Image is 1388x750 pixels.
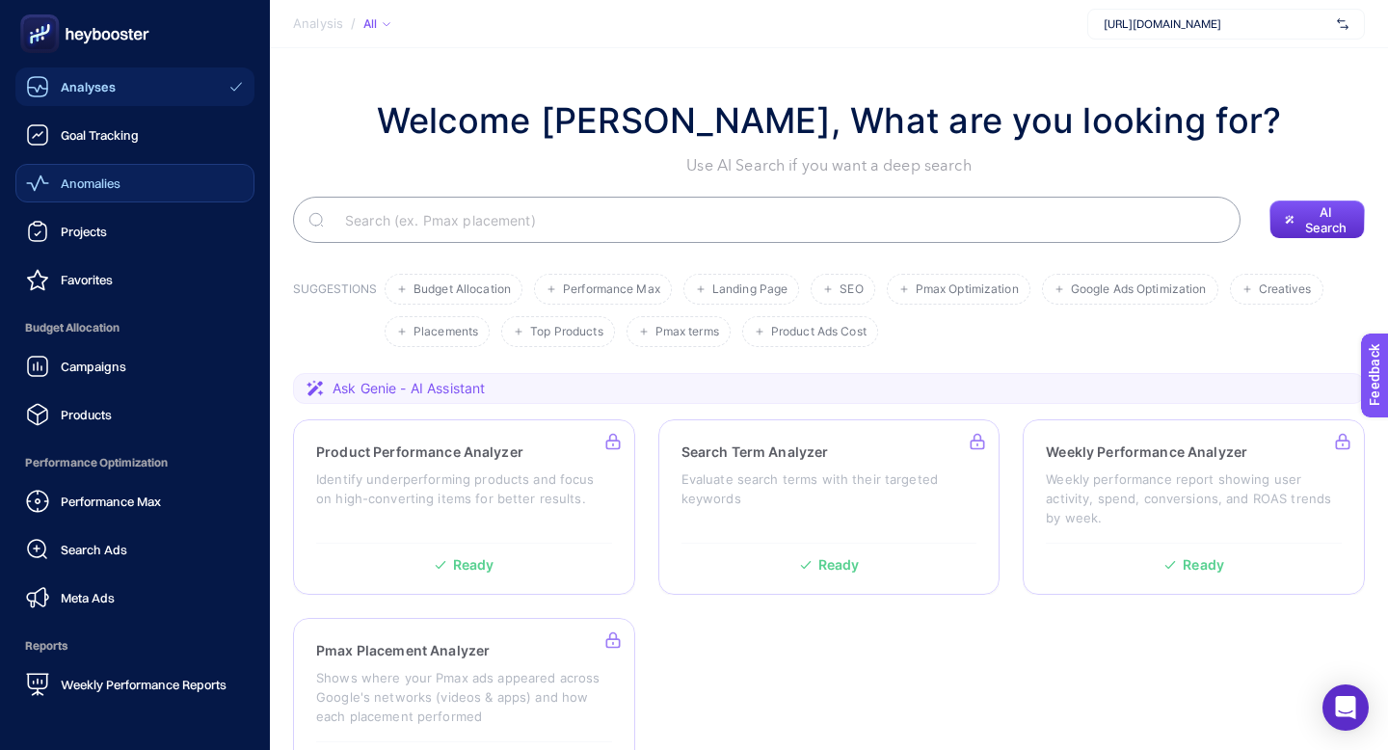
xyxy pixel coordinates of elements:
a: Projects [15,212,254,251]
h1: Welcome [PERSON_NAME], What are you looking for? [377,94,1282,147]
span: Campaigns [61,359,126,374]
a: Weekly Performance AnalyzerWeekly performance report showing user activity, spend, conversions, a... [1023,419,1365,595]
span: Landing Page [712,282,787,297]
span: Ask Genie - AI Assistant [333,379,485,398]
button: AI Search [1269,201,1365,239]
span: Top Products [530,325,602,339]
a: Anomalies [15,164,254,202]
span: [URL][DOMAIN_NAME] [1104,16,1329,32]
input: Search [330,193,1225,247]
img: svg%3e [1337,14,1348,34]
a: Goal Tracking [15,116,254,154]
span: Favorites [61,272,113,287]
span: Product Ads Cost [771,325,867,339]
span: Anomalies [61,175,120,191]
a: Products [15,395,254,434]
span: Search Ads [61,542,127,557]
span: Feedback [12,6,73,21]
span: Performance Max [563,282,660,297]
span: Performance Max [61,494,161,509]
span: AI Search [1302,204,1349,235]
p: Use AI Search if you want a deep search [377,154,1282,177]
a: Search Ads [15,530,254,569]
span: / [351,15,356,31]
a: Campaigns [15,347,254,386]
span: Projects [61,224,107,239]
a: Analyses [15,67,254,106]
a: Search Term AnalyzerEvaluate search terms with their targeted keywordsReady [658,419,1001,595]
a: Favorites [15,260,254,299]
span: Performance Optimization [15,443,254,482]
span: Analysis [293,16,343,32]
a: Meta Ads [15,578,254,617]
span: Meta Ads [61,590,115,605]
span: Reports [15,627,254,665]
span: Budget Allocation [15,308,254,347]
span: Placements [414,325,478,339]
span: Pmax terms [655,325,719,339]
span: Budget Allocation [414,282,511,297]
span: Google Ads Optimization [1071,282,1207,297]
span: Analyses [61,79,116,94]
span: Creatives [1259,282,1312,297]
h3: SUGGESTIONS [293,281,377,347]
a: Product Performance AnalyzerIdentify underperforming products and focus on high-converting items ... [293,419,635,595]
a: Weekly Performance Reports [15,665,254,704]
a: Performance Max [15,482,254,521]
span: Goal Tracking [61,127,139,143]
div: All [363,16,390,32]
span: Pmax Optimization [916,282,1019,297]
div: Open Intercom Messenger [1322,684,1369,731]
span: Weekly Performance Reports [61,677,227,692]
span: SEO [840,282,863,297]
span: Products [61,407,112,422]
